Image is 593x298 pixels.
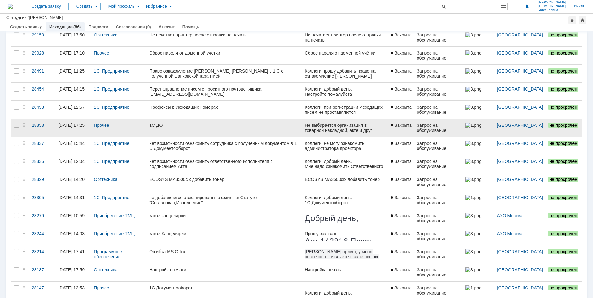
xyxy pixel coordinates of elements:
[417,87,460,97] div: Запрос на обслуживание
[8,269,44,274] a: [PERSON_NAME].
[388,65,414,82] a: Закрыта
[149,249,300,254] div: Ошибка MS Office
[182,24,199,29] a: Помощь
[63,269,73,274] a: giap.
[414,191,463,209] a: Запрос на обслуживание
[417,105,460,115] div: Запрос на обслуживание
[94,123,109,128] a: Прочее
[73,217,78,223] a: ru
[58,32,85,37] div: [DATE] 17:50
[579,16,586,24] div: Сделать домашней страницей
[149,87,300,97] div: Перенаправление писем с проектного почтовог ящика [EMAIL_ADDRESS][DOMAIN_NAME]
[58,195,85,200] div: [DATE] 14:31
[58,285,85,290] div: [DATE] 13:53
[8,218,44,223] a: [PERSON_NAME].
[147,173,302,191] a: ECOSYS MA3500cix добавить тонер
[463,119,494,137] a: 1.png
[497,177,543,182] a: [GEOGRAPHIC_DATA]
[32,32,53,37] div: 29153
[417,50,460,61] div: Запрос на обслуживание
[94,213,134,218] a: Приобретение ТМЦ
[94,285,109,290] a: Прочее
[58,87,85,92] div: [DATE] 14:15
[22,87,27,92] div: Действия
[149,32,300,37] div: Не печатает принтер после отправки на печать
[147,209,302,227] a: заказ канцелярии
[11,143,75,148] span: -отдел управления проектами
[548,141,578,146] span: не просрочен
[94,105,129,110] a: 1С: Предприятие
[58,68,85,74] div: [DATE] 11:25
[497,285,543,290] a: [GEOGRAPHIC_DATA]
[497,105,543,110] a: [GEOGRAPHIC_DATA]
[417,159,460,169] div: Запрос на обслуживание
[497,267,543,272] a: [GEOGRAPHIC_DATA]
[22,177,27,182] div: Действия
[548,177,578,182] span: не просрочен
[94,141,129,146] a: 1С: Предприятие
[497,213,523,218] a: АХО Москва
[391,267,411,272] span: Закрыта
[44,217,63,223] span: krivova@
[465,68,481,74] img: 3.png
[22,68,27,74] div: Действия
[147,137,302,155] a: нет возможности ознакомить сотрудника с полученным документом в 1 С Документооборот
[149,177,300,182] div: ECOSYS MA3500cix добавить тонер
[32,195,53,200] div: 28305
[73,24,81,29] div: (86)
[22,123,27,128] div: Действия
[35,78,44,84] span: Арт.
[548,213,578,218] span: не просрочен
[149,267,300,272] div: Настройка печати
[463,101,494,119] a: 3.png
[548,32,578,37] span: не просрочен
[29,263,56,281] a: 28187
[388,173,414,191] a: Закрыта
[417,231,460,241] div: Запрос на обслуживание
[548,249,578,254] span: не просрочен
[465,195,481,200] img: 1.png
[465,105,481,110] img: 3.png
[548,231,578,236] span: не просрочен
[388,227,414,245] a: Закрыта
[29,209,56,227] a: 28279
[147,29,302,46] a: Не печатает принтер после отправки на печать
[7,152,61,157] span: -Техническое управление
[88,24,108,29] a: Подписки
[94,195,129,200] a: 1С: Предприятие
[388,83,414,100] a: Закрыта
[56,65,91,82] a: [DATE] 11:25
[146,24,151,29] div: (0)
[8,4,13,9] img: logo
[501,3,507,9] span: Расширенный поиск
[463,209,494,227] a: 3.png
[414,173,463,191] a: Запрос на обслуживание
[545,65,582,82] a: не просрочен
[9,161,60,166] span: Конструкторский отдел
[388,137,414,155] a: Закрыта
[545,119,582,137] a: не просрочен
[497,249,543,254] a: [GEOGRAPHIC_DATA]
[391,213,411,218] span: Закрыта
[414,83,463,100] a: Запрос на обслуживание
[548,285,578,290] span: не просрочен
[29,47,56,64] a: 29028
[9,107,10,112] span: -
[538,8,566,12] span: Михайловна
[465,159,481,164] img: 3.png
[44,269,63,274] span: krivova@
[548,87,578,92] span: не просрочен
[414,101,463,119] a: Запрос на обслуживание
[58,249,85,254] div: [DATE] 17:41
[388,29,414,46] a: Закрыта
[29,191,56,209] a: 28305
[29,29,56,46] a: 29153
[8,4,13,9] a: Перейти на домашнюю страницу
[32,159,53,164] div: 28336
[32,141,53,146] div: 28337
[7,125,66,130] span: -Коммерческое управление
[497,68,543,74] a: [GEOGRAPHIC_DATA]
[545,29,582,46] a: не просрочен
